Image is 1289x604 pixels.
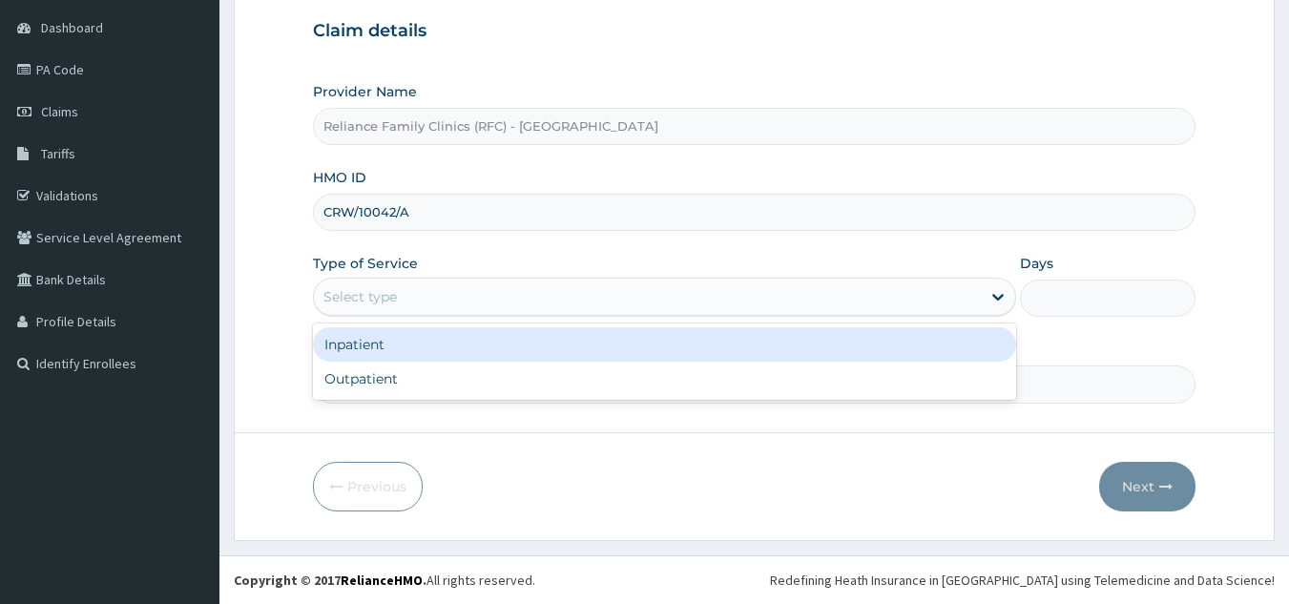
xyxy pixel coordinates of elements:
[313,327,1016,362] div: Inpatient
[341,572,423,589] a: RelianceHMO
[313,82,417,101] label: Provider Name
[313,194,1196,231] input: Enter HMO ID
[313,254,418,273] label: Type of Service
[234,572,426,589] strong: Copyright © 2017 .
[770,571,1275,590] div: Redefining Heath Insurance in [GEOGRAPHIC_DATA] using Telemedicine and Data Science!
[1020,254,1053,273] label: Days
[41,145,75,162] span: Tariffs
[1099,462,1195,511] button: Next
[41,19,103,36] span: Dashboard
[323,287,397,306] div: Select type
[313,168,366,187] label: HMO ID
[313,362,1016,396] div: Outpatient
[313,462,423,511] button: Previous
[313,21,1196,42] h3: Claim details
[41,103,78,120] span: Claims
[219,555,1289,604] footer: All rights reserved.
